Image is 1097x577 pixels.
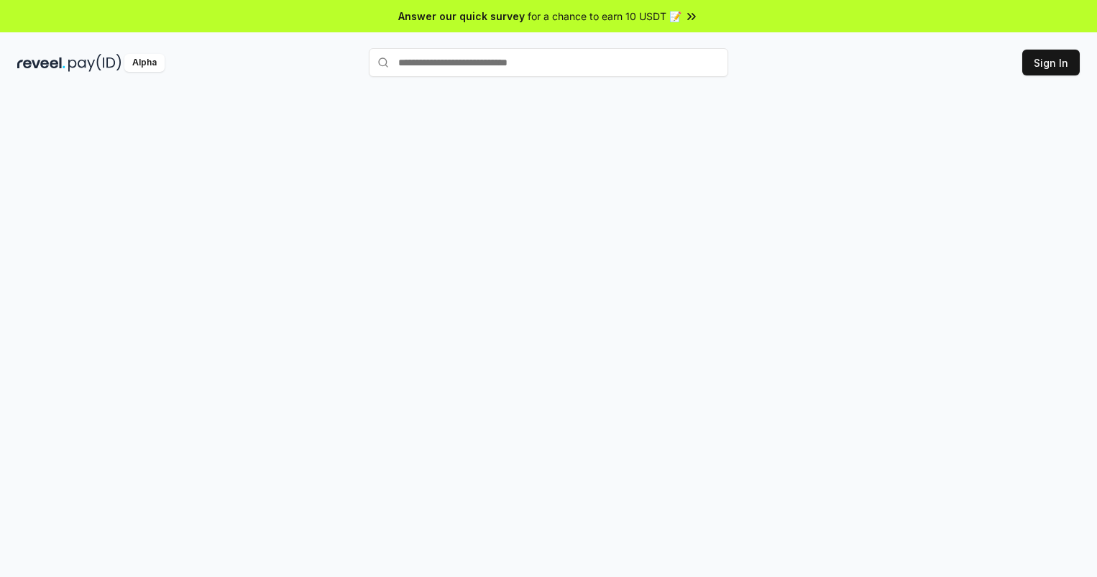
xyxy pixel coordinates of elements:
div: Alpha [124,54,165,72]
img: pay_id [68,54,121,72]
span: for a chance to earn 10 USDT 📝 [528,9,681,24]
img: reveel_dark [17,54,65,72]
span: Answer our quick survey [398,9,525,24]
button: Sign In [1022,50,1080,75]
